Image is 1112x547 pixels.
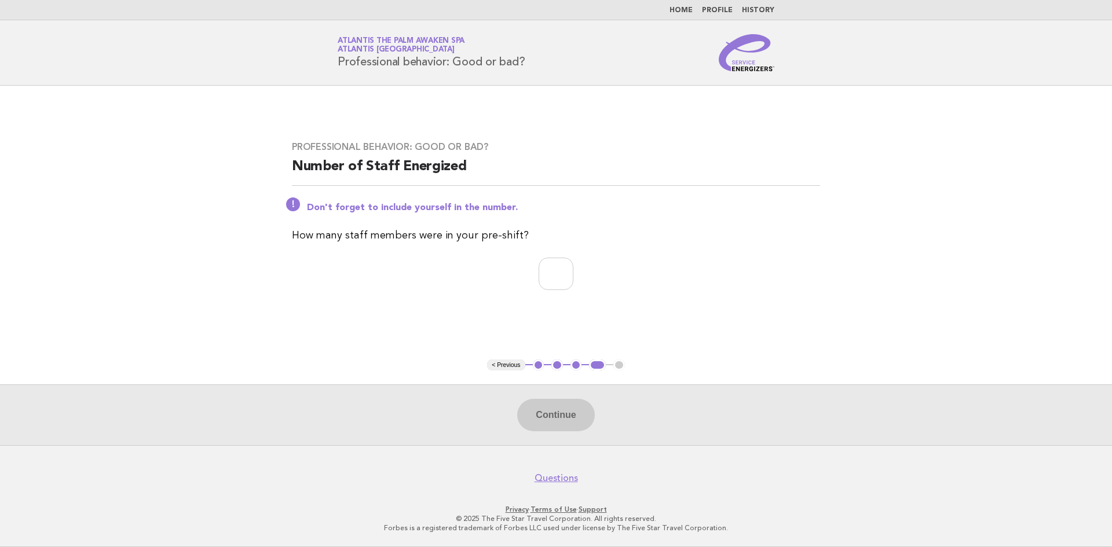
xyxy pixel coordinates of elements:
[670,7,693,14] a: Home
[742,7,774,14] a: History
[292,157,820,186] h2: Number of Staff Energized
[202,514,910,523] p: © 2025 The Five Star Travel Corporation. All rights reserved.
[589,359,606,371] button: 4
[579,505,607,513] a: Support
[292,227,820,244] p: How many staff members were in your pre-shift?
[202,523,910,533] p: Forbes is a registered trademark of Forbes LLC used under license by The Five Star Travel Corpora...
[551,359,563,371] button: 2
[338,38,525,68] h1: Professional behavior: Good or bad?
[531,505,577,513] a: Terms of Use
[338,46,455,54] span: Atlantis [GEOGRAPHIC_DATA]
[338,37,464,53] a: Atlantis The Palm Awaken SpaAtlantis [GEOGRAPHIC_DATA]
[487,359,525,371] button: < Previous
[292,141,820,153] h3: Professional behavior: Good or bad?
[506,505,529,513] a: Privacy
[533,359,544,371] button: 1
[307,202,820,214] p: Don't forget to include yourself in the number.
[535,472,578,484] a: Questions
[202,505,910,514] p: · ·
[570,359,582,371] button: 3
[702,7,733,14] a: Profile
[719,34,774,71] img: Service Energizers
